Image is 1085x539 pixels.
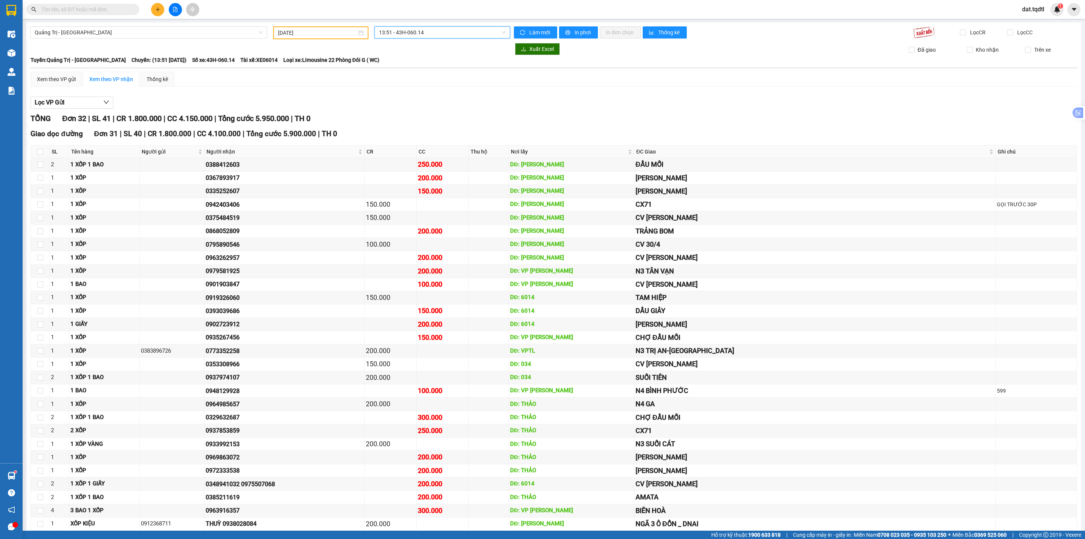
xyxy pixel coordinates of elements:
[520,30,526,36] span: sync
[1012,531,1013,539] span: |
[418,319,467,330] div: 200.000
[366,212,415,223] div: 150.000
[510,453,633,462] div: DĐ: THẢO
[510,213,633,223] div: DĐ: [PERSON_NAME]
[155,7,160,12] span: plus
[51,493,68,502] div: 2
[366,346,415,356] div: 200.000
[206,413,363,422] div: 0329632687
[190,7,195,12] span: aim
[131,56,186,64] span: Chuyến: (13:51 [DATE])
[206,240,363,249] div: 0795890546
[31,57,126,63] b: Tuyến: Quảng Trị - [GEOGRAPHIC_DATA]
[521,46,526,52] span: download
[206,200,363,209] div: 0942403406
[51,280,68,289] div: 1
[70,280,139,289] div: 1 BAO
[318,129,320,138] span: |
[51,200,68,209] div: 1
[8,49,15,57] img: warehouse-icon
[793,531,852,539] span: Cung cấp máy in - giấy in:
[636,372,994,383] div: SUỐI TIÊN
[1067,3,1080,16] button: caret-down
[510,373,633,382] div: DĐ: 034
[636,186,994,197] div: [PERSON_NAME]
[510,333,633,342] div: DĐ: VP [PERSON_NAME]
[70,293,139,302] div: 1 XỐP
[418,505,467,516] div: 300.000
[206,306,363,316] div: 0393039686
[51,253,68,263] div: 1
[559,26,598,38] button: printerIn phơi
[636,359,994,369] div: CV [PERSON_NAME]
[877,532,946,538] strong: 0708 023 035 - 0935 103 250
[89,75,133,83] div: Xem theo VP nhận
[51,227,68,236] div: 1
[206,519,363,528] div: THUỲ 0938028084
[510,347,633,356] div: DĐ: VPTL
[164,114,165,123] span: |
[70,253,139,263] div: 1 XỐP
[173,7,178,12] span: file-add
[636,399,994,409] div: N4 GA
[51,293,68,302] div: 1
[510,440,633,449] div: DĐ: THẢO
[636,505,994,516] div: BIÊN HOÀ
[70,227,139,236] div: 1 XỐP
[51,479,68,488] div: 2
[8,523,15,530] span: message
[144,129,146,138] span: |
[636,266,994,276] div: N3 TÂN VẠN
[70,426,139,435] div: 2 XỐP
[51,453,68,462] div: 1
[51,506,68,515] div: 4
[120,129,122,138] span: |
[206,266,363,276] div: 0979581925
[366,239,415,250] div: 100.000
[510,519,633,528] div: DĐ: [PERSON_NAME]
[51,307,68,316] div: 1
[8,87,15,95] img: solution-icon
[8,506,15,513] span: notification
[70,240,139,249] div: 1 XỐP
[51,360,68,369] div: 1
[70,466,139,475] div: 1 XỐP
[643,26,687,38] button: bar-chartThống kê
[51,174,68,183] div: 1
[418,173,467,183] div: 200.000
[37,75,76,83] div: Xem theo VP gửi
[206,386,363,396] div: 0948129928
[206,333,363,342] div: 0935267456
[283,56,379,64] span: Loại xe: Limousine 22 Phòng Đôi G ( WC)
[636,199,994,210] div: CX71
[51,160,68,169] div: 2
[379,27,506,38] span: 13:51 - 43H-060.14
[70,519,139,528] div: XỐP KIỆU
[636,279,994,290] div: CV [PERSON_NAME]
[206,346,363,356] div: 0773352258
[70,333,139,342] div: 1 XỐP
[246,129,316,138] span: Tổng cước 5.900.000
[103,99,109,105] span: down
[418,279,467,290] div: 100.000
[636,306,994,316] div: DẦU GIÂY
[51,426,68,435] div: 2
[206,253,363,263] div: 0963262957
[193,129,195,138] span: |
[636,465,994,476] div: [PERSON_NAME]
[636,479,994,489] div: CV [PERSON_NAME]
[418,226,467,236] div: 200.000
[70,200,139,209] div: 1 XỐP
[510,506,633,515] div: DĐ: VP [PERSON_NAME]
[51,240,68,249] div: 1
[35,98,64,107] span: Lọc VP Gửi
[116,114,162,123] span: CR 1.800.000
[92,114,111,123] span: SL 41
[915,46,939,54] span: Đã giao
[418,492,467,502] div: 200.000
[51,400,68,409] div: 1
[88,114,90,123] span: |
[51,187,68,196] div: 1
[94,129,118,138] span: Đơn 31
[510,280,633,289] div: DĐ: VP [PERSON_NAME]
